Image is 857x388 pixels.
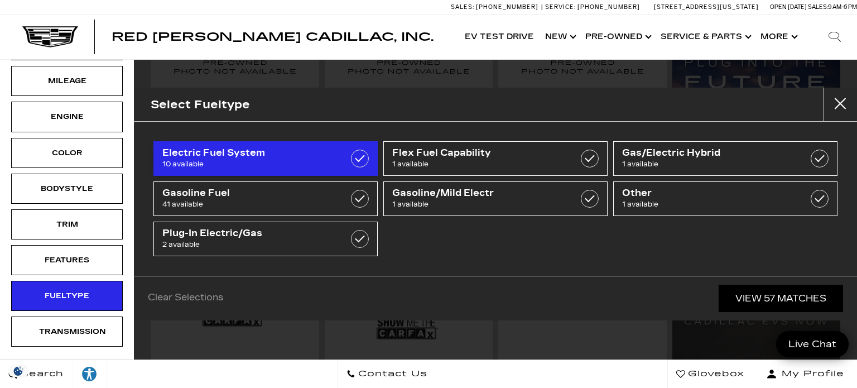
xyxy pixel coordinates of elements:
[11,317,123,347] div: TransmissionTransmission
[162,188,338,199] span: Gasoline Fuel
[613,181,837,216] a: Other1 available
[459,15,540,59] a: EV Test Drive
[622,188,798,199] span: Other
[824,88,857,121] button: close
[11,102,123,132] div: EngineEngine
[39,75,95,87] div: Mileage
[392,147,568,159] span: Flex Fuel Capability
[613,141,837,176] a: Gas/Electric Hybrid1 available
[580,15,655,59] a: Pre-Owned
[392,188,568,199] span: Gasoline/Mild Electr
[148,292,223,305] a: Clear Selections
[451,3,474,11] span: Sales:
[73,366,106,382] div: Explore your accessibility options
[776,331,849,357] a: Live Chat
[719,285,843,312] a: View 57 Matches
[667,360,753,388] a: Glovebox
[39,325,95,338] div: Transmission
[541,4,643,10] a: Service: [PHONE_NUMBER]
[808,3,828,11] span: Sales:
[11,66,123,96] div: MileageMileage
[11,281,123,311] div: FueltypeFueltype
[392,159,568,170] span: 1 available
[112,30,434,44] span: Red [PERSON_NAME] Cadillac, Inc.
[22,26,78,47] img: Cadillac Dark Logo with Cadillac White Text
[392,199,568,210] span: 1 available
[540,15,580,59] a: New
[11,245,123,275] div: FeaturesFeatures
[153,141,378,176] a: Electric Fuel System10 available
[755,15,801,59] button: More
[153,181,378,216] a: Gasoline Fuel41 available
[162,239,338,250] span: 2 available
[6,365,31,377] img: Opt-Out Icon
[11,209,123,239] div: TrimTrim
[39,218,95,231] div: Trim
[39,290,95,302] div: Fueltype
[622,199,798,210] span: 1 available
[112,31,434,42] a: Red [PERSON_NAME] Cadillac, Inc.
[685,366,744,382] span: Glovebox
[622,147,798,159] span: Gas/Electric Hybrid
[39,147,95,159] div: Color
[622,159,798,170] span: 1 available
[162,147,338,159] span: Electric Fuel System
[338,360,436,388] a: Contact Us
[777,366,844,382] span: My Profile
[151,95,250,114] h2: Select Fueltype
[770,3,807,11] span: Open [DATE]
[655,15,755,59] a: Service & Parts
[828,3,857,11] span: 9 AM-6 PM
[383,141,608,176] a: Flex Fuel Capability1 available
[39,111,95,123] div: Engine
[11,174,123,204] div: BodystyleBodystyle
[355,366,427,382] span: Contact Us
[162,199,338,210] span: 41 available
[476,3,538,11] span: [PHONE_NUMBER]
[162,228,338,239] span: Plug-In Electric/Gas
[577,3,640,11] span: [PHONE_NUMBER]
[162,159,338,170] span: 10 available
[11,138,123,168] div: ColorColor
[451,4,541,10] a: Sales: [PHONE_NUMBER]
[6,365,31,377] section: Click to Open Cookie Consent Modal
[39,254,95,266] div: Features
[654,3,759,11] a: [STREET_ADDRESS][US_STATE]
[783,338,842,351] span: Live Chat
[17,366,64,382] span: Search
[383,181,608,216] a: Gasoline/Mild Electr1 available
[753,360,857,388] button: Open user profile menu
[153,222,378,256] a: Plug-In Electric/Gas2 available
[39,183,95,195] div: Bodystyle
[545,3,576,11] span: Service:
[73,360,107,388] a: Explore your accessibility options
